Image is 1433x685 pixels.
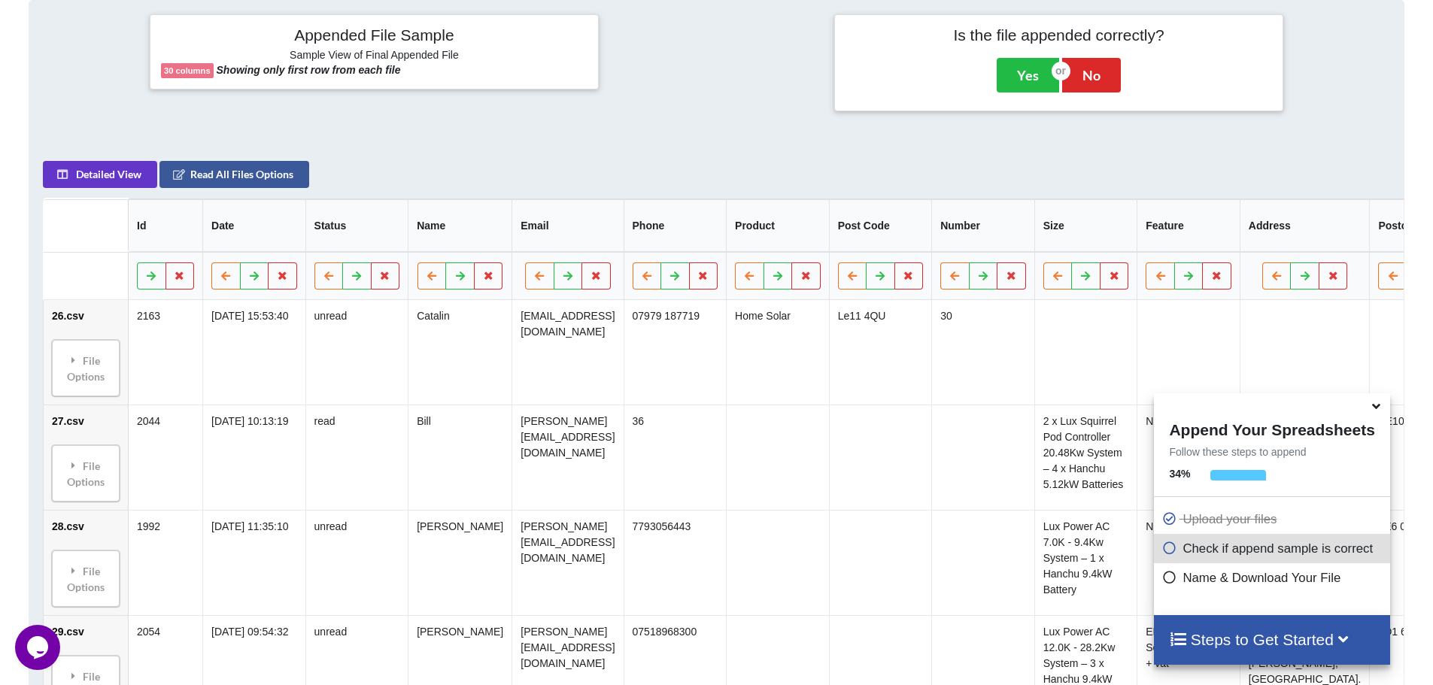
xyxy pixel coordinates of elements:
td: [PERSON_NAME] [408,510,512,615]
td: unread [305,510,408,615]
p: Follow these steps to append [1154,444,1389,459]
h4: Append Your Spreadsheets [1154,417,1389,439]
h4: Appended File Sample [161,26,587,47]
th: Address [1240,199,1370,252]
b: Showing only first row from each file [217,64,401,76]
th: Size [1034,199,1137,252]
th: Product [726,199,829,252]
td: read [305,405,408,510]
td: 07979 187719 [624,300,727,405]
th: Phone [624,199,727,252]
th: Number [932,199,1035,252]
h6: Sample View of Final Appended File [161,49,587,64]
th: Id [128,199,202,252]
td: 1992 [128,510,202,615]
button: Detailed View [43,161,157,188]
td: 2044 [128,405,202,510]
td: [DATE] 15:53:40 [202,300,305,405]
button: Yes [997,58,1059,92]
td: 28.csv [44,510,128,615]
td: unread [305,300,408,405]
td: 2 x Lux Squirrel Pod Controller 20.48Kw System – 4 x Hanchu 5.12kW Batteries [1034,405,1137,510]
p: Upload your files [1161,510,1386,529]
td: [PERSON_NAME][EMAIL_ADDRESS][DOMAIN_NAME] [512,510,624,615]
th: Feature [1137,199,1240,252]
p: Name & Download Your File [1161,568,1386,587]
td: 36 [624,405,727,510]
th: Status [305,199,408,252]
p: Check if append sample is correct [1161,539,1386,558]
th: Email [512,199,624,252]
th: Name [408,199,512,252]
h4: Is the file appended correctly? [846,26,1272,44]
td: 2163 [128,300,202,405]
td: No EPS Feature [1137,405,1240,510]
div: File Options [56,450,115,497]
th: Date [202,199,305,252]
iframe: chat widget [15,625,63,670]
b: 34 % [1169,468,1190,480]
button: Read All Files Options [159,161,309,188]
td: [DATE] 11:35:10 [202,510,305,615]
td: No EPS Feature [1137,510,1240,615]
td: Catalin [408,300,512,405]
th: Post Code [829,199,932,252]
td: 30 [932,300,1035,405]
div: File Options [56,344,115,392]
button: No [1062,58,1121,92]
td: [PERSON_NAME][EMAIL_ADDRESS][DOMAIN_NAME] [512,405,624,510]
b: 30 columns [164,66,211,75]
td: Lux Power AC 7.0K - 9.4Kw System – 1 x Hanchu 9.4kW Battery [1034,510,1137,615]
div: File Options [56,555,115,602]
h4: Steps to Get Started [1169,630,1374,649]
td: 7793056443 [624,510,727,615]
td: 26.csv [44,300,128,405]
td: [DATE] 10:13:19 [202,405,305,510]
td: Bill [408,405,512,510]
td: [EMAIL_ADDRESS][DOMAIN_NAME] [512,300,624,405]
td: Le11 4QU [829,300,932,405]
td: Home Solar [726,300,829,405]
td: 27.csv [44,405,128,510]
